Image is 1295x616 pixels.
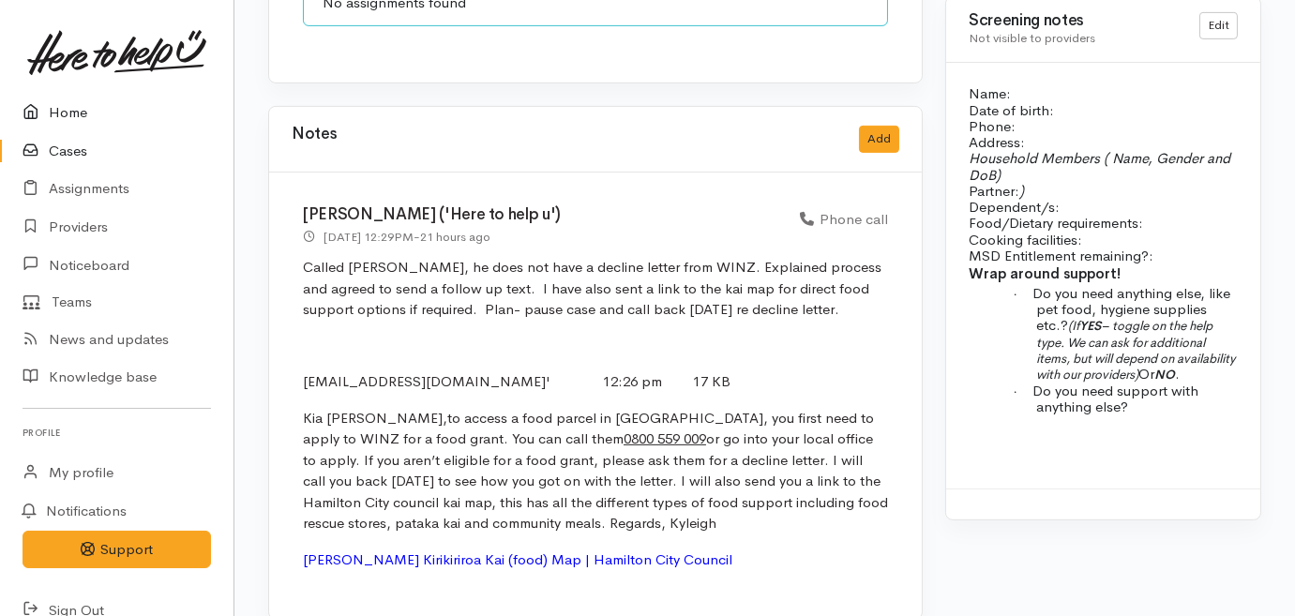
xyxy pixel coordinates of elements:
span: Phone: [969,117,1016,135]
h3: Screening notes [969,12,1177,30]
time: 21 hours ago [420,229,490,245]
span: NO [1154,367,1175,383]
span: Cooking facilities: [969,231,1082,248]
p: [EMAIL_ADDRESS][DOMAIN_NAME]' 12:26 pm 17 KB [303,371,888,393]
span: Kia [PERSON_NAME], [303,409,447,427]
p: Called [PERSON_NAME], he does not have a decline letter from WINZ. Explained process and agreed t... [303,257,888,321]
span: · [1014,287,1032,301]
span: Food/Dietary requirements: [969,214,1143,232]
i: ) [1019,182,1024,200]
span: Dependent/s: [969,198,1060,216]
span: Do you need anything else, like pet food, hygiene supplies etc.? [1032,284,1230,335]
b: Wrap around support! [969,264,1121,282]
span: Or [1138,365,1154,383]
button: Add [859,126,899,153]
span: Household Members ( Name, Gender and DoB) [969,149,1230,183]
span: Partner: [969,182,1024,200]
span: Address: [969,133,1025,151]
span: MSD Entitlement remaining?: [969,247,1153,264]
span: · [1014,384,1032,398]
a: [PERSON_NAME] Kirikiriroa Kai (food) Map | Hamilton City Council [303,550,732,568]
time: [DATE] 12:29PM [324,229,414,245]
button: Support [23,531,211,569]
div: Phone call [800,209,888,231]
p: to access a food parcel in [GEOGRAPHIC_DATA], you first need to apply to WINZ for a food grant. Y... [303,408,888,534]
h3: Notes [292,126,337,153]
div: Not visible to providers [969,29,1177,48]
span: . [1175,365,1180,383]
tcxspan: Call 0800 559 009 via 3CX [624,429,706,447]
div: - [303,227,490,247]
h6: Profile [23,420,211,445]
span: (If – toggle on the help type. We can ask for additional items, but will depend on availability w... [1036,318,1235,383]
span: Name: [969,84,1011,102]
span: Date of birth: [969,101,1054,119]
a: Edit [1199,12,1238,39]
b: YES [1079,318,1101,334]
span: Do you need support with anything else? [1032,382,1198,415]
h3: [PERSON_NAME] ('Here to help u') [303,206,777,224]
